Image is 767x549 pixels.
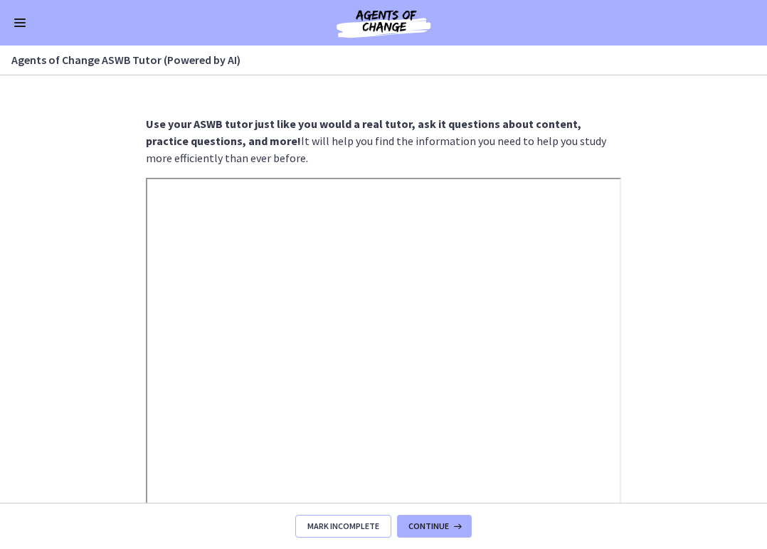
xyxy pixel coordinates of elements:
[146,117,424,131] strong: Use your ASWB tutor just like you would a real tutor, a
[295,515,391,538] button: Mark Incomplete
[146,115,621,166] p: It will help you find the information you need to help you study more efficiently than ever before.
[397,515,472,538] button: Continue
[11,14,28,31] button: Enable menu
[298,6,469,40] img: Agents of Change
[11,51,739,68] h3: Agents of Change ASWB Tutor (Powered by AI)
[307,521,379,532] span: Mark Incomplete
[408,521,449,532] span: Continue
